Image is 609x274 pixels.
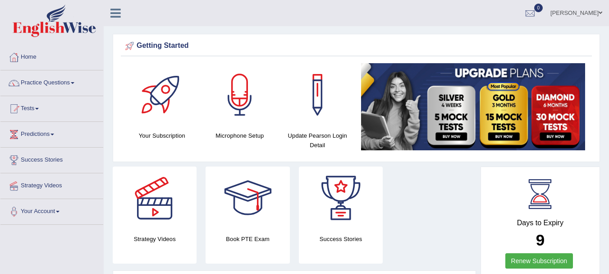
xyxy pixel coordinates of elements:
[0,199,103,222] a: Your Account
[0,122,103,144] a: Predictions
[113,234,197,244] h4: Strategy Videos
[128,131,197,140] h4: Your Subscription
[283,131,352,150] h4: Update Pearson Login Detail
[0,148,103,170] a: Success Stories
[361,63,586,150] img: small5.jpg
[0,70,103,93] a: Practice Questions
[0,45,103,67] a: Home
[505,253,573,269] a: Renew Subscription
[123,39,590,53] div: Getting Started
[0,173,103,196] a: Strategy Videos
[206,131,275,140] h4: Microphone Setup
[536,231,545,249] b: 9
[206,234,289,244] h4: Book PTE Exam
[299,234,383,244] h4: Success Stories
[0,96,103,119] a: Tests
[491,219,590,227] h4: Days to Expiry
[534,4,543,12] span: 0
